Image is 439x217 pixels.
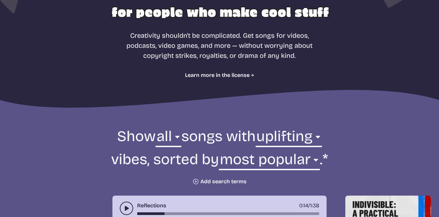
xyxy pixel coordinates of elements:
[137,202,166,210] a: Reflections
[156,127,181,150] select: genre
[256,127,322,150] select: vibe
[123,30,316,61] p: Creativity shouldn't be complicated. Get songs for videos, podcasts, video games, and more — with...
[37,127,402,185] form: Show songs with vibes, sorted by .
[310,202,319,209] span: 1:38
[299,202,319,210] div: /
[192,178,247,185] button: Add search terms
[219,150,320,173] select: sorting
[185,71,254,79] a: Learn more in the license
[120,202,133,215] button: play-pause toggle
[137,212,319,215] div: song-time-bar
[299,202,308,209] span: timer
